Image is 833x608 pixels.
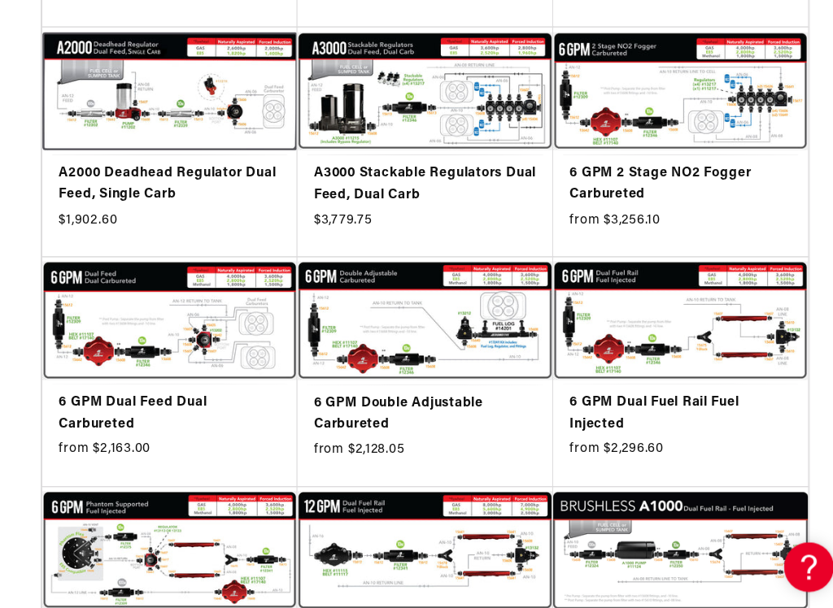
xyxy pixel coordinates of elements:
a: 6 GPM Dual Feed Dual Carbureted [58,397,275,438]
a: A3000 Stackable Regulators Dual Feed, Dual Carb [307,172,526,214]
a: 6 GPM Double Adjustable Carbureted [307,397,526,439]
a: 6 GPM 2 Stage NO2 Fogger Carbureted [558,172,775,214]
a: 6 GPM Dual Fuel Rail Fuel Injected [558,397,775,438]
a: A2000 Deadhead Regulator Dual Feed, Single Carb [58,172,275,214]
